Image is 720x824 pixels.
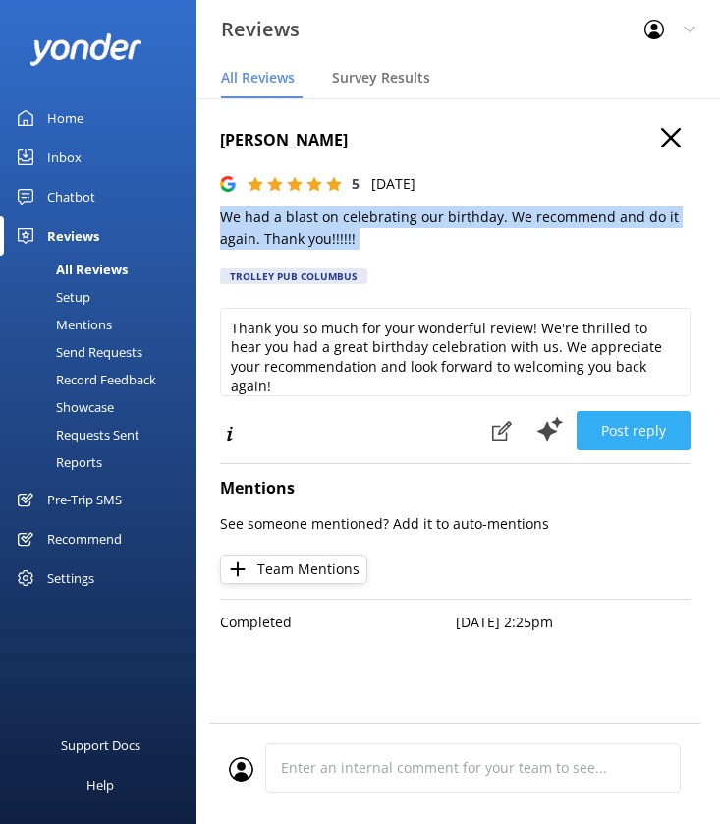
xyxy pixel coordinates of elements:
span: 5 [352,174,360,193]
a: Setup [12,283,196,311]
a: Mentions [12,311,196,338]
p: [DATE] [371,173,415,195]
h4: Mentions [220,476,691,501]
a: All Reviews [12,256,196,283]
div: Reports [12,448,102,476]
button: Close [661,128,681,149]
button: Team Mentions [220,555,367,584]
span: All Reviews [221,68,295,88]
p: See someone mentioned? Add it to auto-mentions [220,513,691,535]
div: Support Docs [61,726,140,765]
button: Post reply [577,411,691,450]
div: Reviews [47,216,99,256]
div: Chatbot [47,177,95,216]
textarea: Thank you so much for your wonderful review! We're thrilled to hear you had a great birthday cele... [220,308,691,396]
h3: Reviews [221,14,300,45]
img: user_profile.svg [229,757,253,782]
div: Setup [12,283,90,311]
div: Requests Sent [12,421,139,448]
div: Record Feedback [12,366,156,393]
p: We had a blast on celebrating our birthday. We recommend and do it again. Thank you!!!!!! [220,206,691,251]
div: Home [47,98,83,138]
div: Inbox [47,138,82,177]
a: Showcase [12,393,196,421]
div: Showcase [12,393,114,421]
div: All Reviews [12,256,128,283]
div: Help [86,765,114,804]
span: Survey Results [332,68,430,88]
p: Completed [220,612,456,633]
a: Send Requests [12,338,196,366]
div: Send Requests [12,338,142,366]
img: yonder-white-logo.png [29,33,142,66]
a: Reports [12,448,196,476]
p: [DATE] 2:25pm [456,612,692,633]
div: Settings [47,559,94,598]
div: Trolley Pub Columbus [220,268,367,284]
div: Recommend [47,519,122,559]
div: Mentions [12,311,112,338]
div: Pre-Trip SMS [47,480,122,519]
a: Record Feedback [12,366,196,393]
h4: [PERSON_NAME] [220,128,691,153]
a: Requests Sent [12,421,196,448]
